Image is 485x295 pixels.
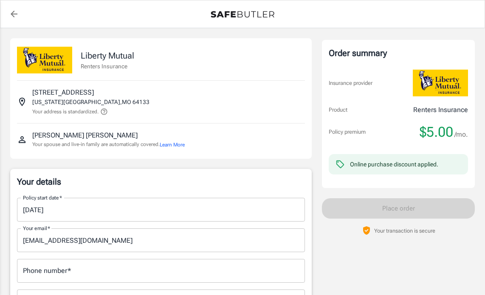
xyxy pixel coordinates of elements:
[413,70,468,96] img: Liberty Mutual
[23,225,50,232] label: Your email
[374,227,435,235] p: Your transaction is secure
[6,6,23,22] a: back to quotes
[329,79,372,87] p: Insurance provider
[17,135,27,145] svg: Insured person
[32,140,185,149] p: Your spouse and live-in family are automatically covered.
[329,106,347,114] p: Product
[454,129,468,140] span: /mo.
[17,259,305,283] input: Enter number
[17,198,299,222] input: Choose date, selected date is Sep 13, 2025
[81,49,134,62] p: Liberty Mutual
[17,176,305,188] p: Your details
[23,194,62,201] label: Policy start date
[17,97,27,107] svg: Insured address
[32,98,149,106] p: [US_STATE][GEOGRAPHIC_DATA] , MO 64133
[160,141,185,149] button: Learn More
[32,108,99,115] p: Your address is standardized.
[32,130,138,140] p: [PERSON_NAME] [PERSON_NAME]
[350,160,438,169] div: Online purchase discount applied.
[17,47,72,73] img: Liberty Mutual
[329,47,468,59] div: Order summary
[17,228,305,252] input: Enter email
[211,11,274,18] img: Back to quotes
[81,62,134,70] p: Renters Insurance
[413,105,468,115] p: Renters Insurance
[329,128,366,136] p: Policy premium
[32,87,94,98] p: [STREET_ADDRESS]
[420,124,453,140] span: $5.00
